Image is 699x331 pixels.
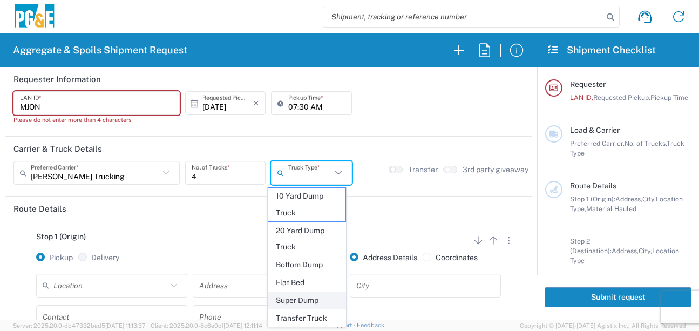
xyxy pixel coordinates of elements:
h2: Aggregate & Spoils Shipment Request [13,44,187,57]
span: Pickup Time [650,93,688,102]
span: Address, [615,195,642,203]
span: Requested Pickup, [593,93,650,102]
span: Flat Bed [268,274,345,291]
span: Transfer Truck [268,310,345,327]
span: [DATE] 11:13:37 [105,322,146,329]
label: 3rd party giveaway [463,165,528,174]
span: Client: 2025.20.0-8c6e0cf [151,322,262,329]
span: LAN ID, [570,93,593,102]
span: City, [642,195,656,203]
label: Coordinates [423,253,478,262]
img: pge [13,4,56,30]
span: Stop 1 (Origin): [570,195,615,203]
input: Shipment, tracking or reference number [323,6,603,27]
span: Address, [612,247,639,255]
span: Stop 1 (Origin) [36,232,86,241]
a: Feedback [357,322,384,328]
i: × [253,94,259,112]
span: Requester [570,80,606,89]
span: Stop 2 (Destination): [570,237,612,255]
h2: Carrier & Truck Details [13,144,102,154]
span: Server: 2025.20.0-db47332bad5 [13,322,146,329]
h2: Requester Information [13,74,101,85]
span: Load & Carrier [570,126,620,134]
span: Bottom Dump [268,256,345,273]
div: Please do not enter more than 4 characters [13,115,180,125]
label: Transfer [408,165,438,174]
span: [DATE] 12:11:14 [223,322,262,329]
span: 20 Yard Dump Truck [268,222,345,256]
span: Route Details [570,181,616,190]
span: Super Dump [268,292,345,309]
button: Submit request [545,287,691,307]
h2: Route Details [13,204,66,214]
span: City, [639,247,652,255]
span: Preferred Carrier, [570,139,625,147]
span: No. of Trucks, [625,139,667,147]
span: Copyright © [DATE]-[DATE] Agistix Inc., All Rights Reserved [520,321,686,330]
span: Material Hauled [586,205,636,213]
label: Address Details [350,253,417,262]
h2: Shipment Checklist [547,44,656,57]
span: 10 Yard Dump Truck [268,188,345,221]
a: Support [330,322,357,328]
